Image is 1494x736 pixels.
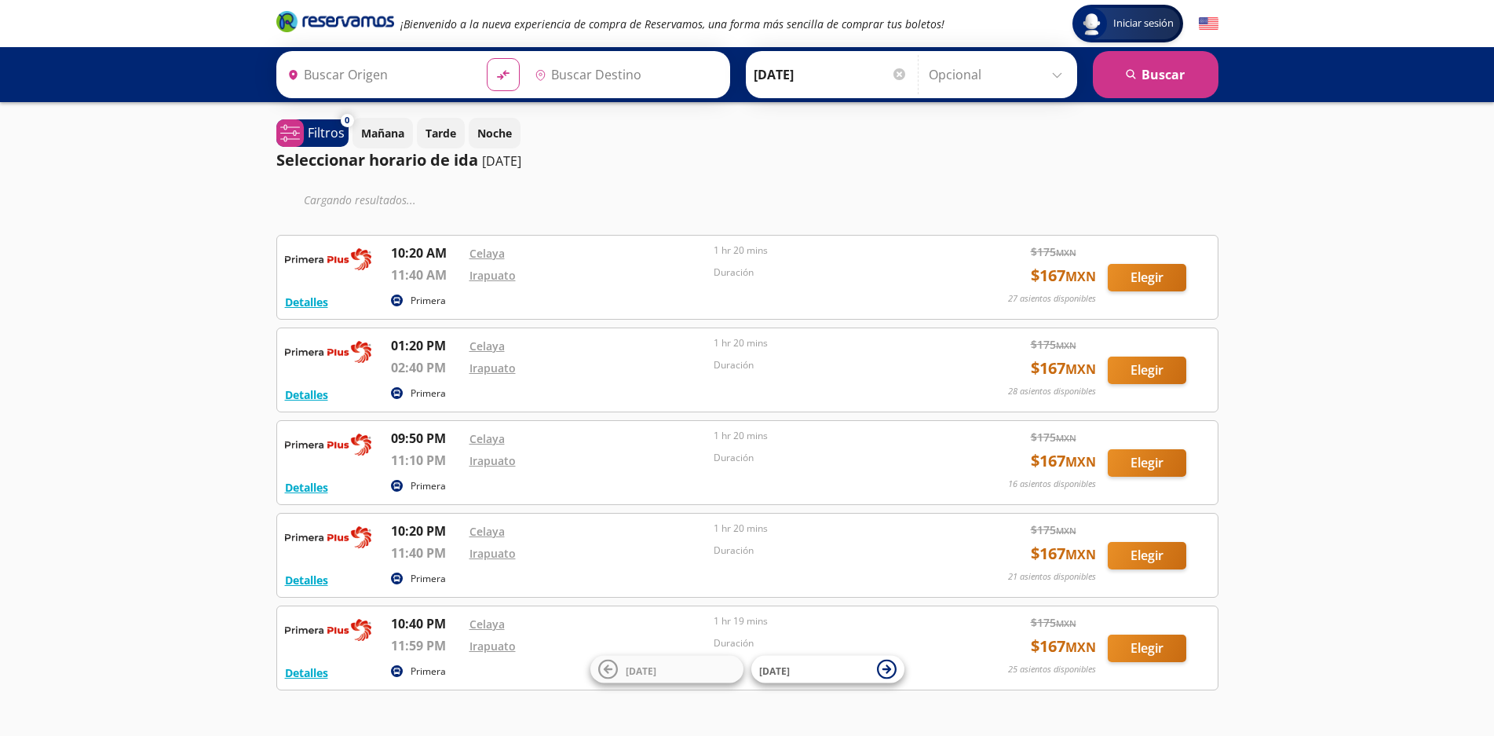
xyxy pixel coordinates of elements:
[391,636,462,655] p: 11:59 PM
[469,453,516,468] a: Irapuato
[1056,617,1076,629] small: MXN
[1056,525,1076,536] small: MXN
[391,429,462,448] p: 09:50 PM
[482,152,521,170] p: [DATE]
[1065,639,1096,656] small: MXN
[1031,244,1076,260] span: $ 175
[714,636,951,650] p: Duración
[714,522,951,536] p: 1 hr 20 mins
[590,656,743,683] button: [DATE]
[714,358,951,372] p: Duración
[391,358,462,377] p: 02:40 PM
[391,451,462,470] p: 11:10 PM
[285,665,328,681] button: Detalles
[469,639,516,654] a: Irapuato
[469,118,521,148] button: Noche
[276,148,478,172] p: Seleccionar horario de ida
[929,55,1069,94] input: Opcional
[1008,570,1096,584] p: 21 asientos disponibles
[352,118,413,148] button: Mañana
[469,546,516,561] a: Irapuato
[714,336,951,350] p: 1 hr 20 mins
[391,522,462,540] p: 10:20 PM
[1031,635,1096,658] span: $ 167
[411,665,446,679] p: Primera
[391,265,462,284] p: 11:40 AM
[759,664,790,677] span: [DATE]
[285,244,371,275] img: RESERVAMOS
[714,451,951,465] p: Duración
[281,55,474,94] input: Buscar Origen
[1031,522,1076,538] span: $ 175
[469,431,505,446] a: Celaya
[417,118,465,148] button: Tarde
[1008,292,1096,306] p: 27 asientos disponibles
[1108,357,1186,384] button: Elegir
[276,9,394,33] i: Brand Logo
[1065,361,1096,378] small: MXN
[276,119,349,147] button: 0Filtros
[528,55,721,94] input: Buscar Destino
[285,429,371,460] img: RESERVAMOS
[477,125,512,141] p: Noche
[1008,478,1096,491] p: 16 asientos disponibles
[1199,14,1218,34] button: English
[1056,247,1076,258] small: MXN
[1008,663,1096,676] p: 25 asientos disponibles
[1107,16,1180,31] span: Iniciar sesión
[469,524,505,539] a: Celaya
[469,617,505,632] a: Celaya
[285,614,371,646] img: RESERVAMOS
[1093,51,1218,98] button: Buscar
[1108,542,1186,569] button: Elegir
[714,244,951,258] p: 1 hr 20 mins
[1065,453,1096,471] small: MXN
[714,614,951,628] p: 1 hr 19 mins
[391,544,462,562] p: 11:40 PM
[391,336,462,355] p: 01:20 PM
[1056,339,1076,351] small: MXN
[411,294,446,308] p: Primera
[391,244,462,262] p: 10:20 AM
[714,265,951,280] p: Duración
[714,544,951,558] p: Duración
[361,125,404,141] p: Mañana
[1031,542,1096,566] span: $ 167
[1031,264,1096,287] span: $ 167
[400,16,944,31] em: ¡Bienvenido a la nueva experiencia de compra de Reservamos, una forma más sencilla de comprar tus...
[751,656,904,683] button: [DATE]
[426,125,456,141] p: Tarde
[469,246,505,261] a: Celaya
[1108,635,1186,662] button: Elegir
[285,572,328,588] button: Detalles
[285,386,328,403] button: Detalles
[1108,264,1186,291] button: Elegir
[1065,546,1096,563] small: MXN
[304,192,416,207] em: Cargando resultados ...
[1031,614,1076,631] span: $ 175
[1108,449,1186,477] button: Elegir
[714,429,951,443] p: 1 hr 20 mins
[1031,429,1076,445] span: $ 175
[469,361,516,375] a: Irapuato
[285,522,371,553] img: RESERVAMOS
[276,9,394,38] a: Brand Logo
[391,614,462,633] p: 10:40 PM
[1031,449,1096,473] span: $ 167
[411,386,446,401] p: Primera
[285,336,371,368] img: RESERVAMOS
[411,479,446,493] p: Primera
[308,123,345,142] p: Filtros
[345,114,349,127] span: 0
[469,268,516,283] a: Irapuato
[1065,268,1096,285] small: MXN
[754,55,908,94] input: Elegir Fecha
[411,572,446,586] p: Primera
[285,479,328,496] button: Detalles
[1056,432,1076,444] small: MXN
[1031,357,1096,380] span: $ 167
[469,339,505,353] a: Celaya
[1008,385,1096,398] p: 28 asientos disponibles
[1031,336,1076,353] span: $ 175
[626,664,656,677] span: [DATE]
